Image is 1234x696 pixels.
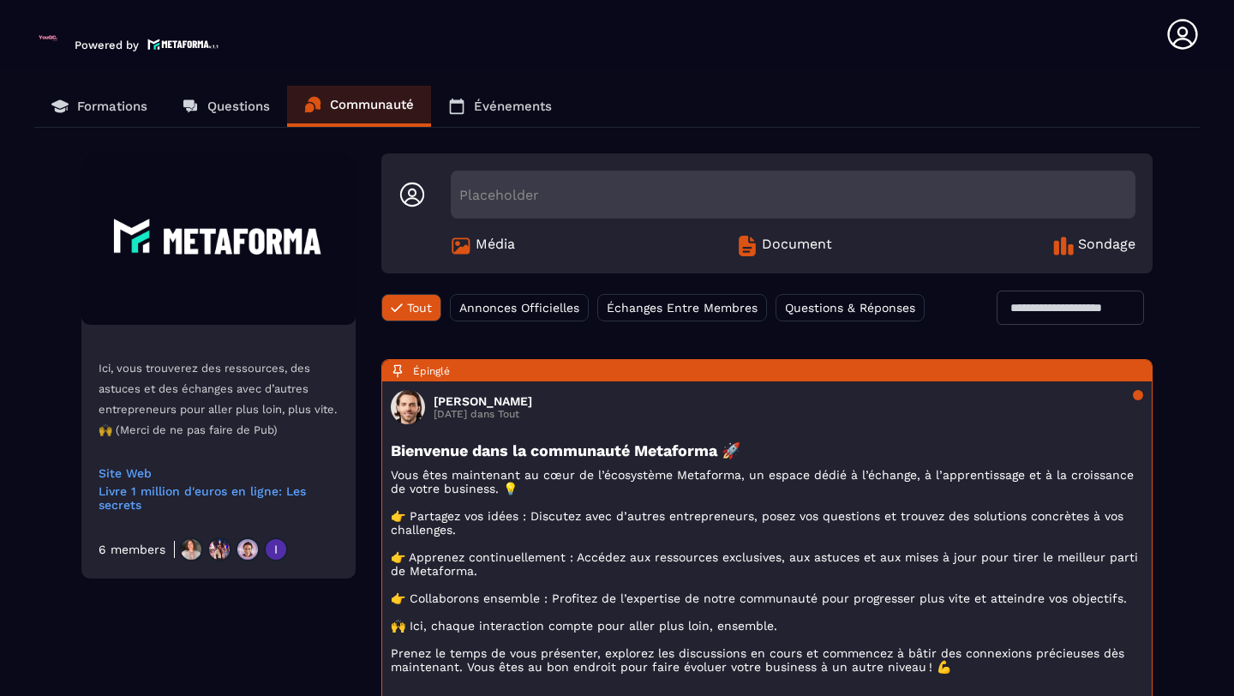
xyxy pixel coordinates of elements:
h3: Bienvenue dans la communauté Metaforma 🚀 [391,441,1143,459]
h3: [PERSON_NAME] [434,394,532,408]
a: Livre 1 million d'euros en ligne: Les secrets [99,484,338,512]
img: logo [147,37,219,51]
span: Tout [407,301,432,315]
span: Sondage [1078,236,1135,256]
p: Ici, vous trouverez des ressources, des astuces et des échanges avec d’autres entrepreneurs pour ... [99,358,338,441]
div: 6 members [99,543,165,556]
span: Document [762,236,832,256]
span: Questions & Réponses [785,301,915,315]
a: Site Web [99,466,338,480]
img: https://production-metaforma-bucket.s3.fr-par.scw.cloud/production-metaforma-bucket/users/July202... [236,537,260,561]
div: Placeholder [451,171,1135,219]
span: Média [476,236,515,256]
span: Annonces Officielles [459,301,579,315]
img: https://production-metaforma-bucket.s3.fr-par.scw.cloud/production-metaforma-bucket/users/June202... [207,537,231,561]
img: Community background [81,153,356,325]
p: Communauté [330,97,414,112]
span: Échanges Entre Membres [607,301,758,315]
p: Formations [77,99,147,114]
a: Formations [34,86,165,127]
img: https://production-metaforma-bucket.s3.fr-par.scw.cloud/production-metaforma-bucket/users/Septemb... [264,537,288,561]
img: logo-branding [34,24,62,51]
a: Communauté [287,86,431,127]
p: [DATE] dans Tout [434,408,532,420]
a: Événements [431,86,569,127]
a: Questions [165,86,287,127]
p: Questions [207,99,270,114]
p: Vous êtes maintenant au cœur de l’écosystème Metaforma, un espace dédié à l’échange, à l’apprenti... [391,468,1143,674]
p: Powered by [75,39,139,51]
img: https://production-metaforma-bucket.s3.fr-par.scw.cloud/production-metaforma-bucket/users/July202... [179,537,203,561]
span: Épinglé [413,365,450,377]
p: Événements [474,99,552,114]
